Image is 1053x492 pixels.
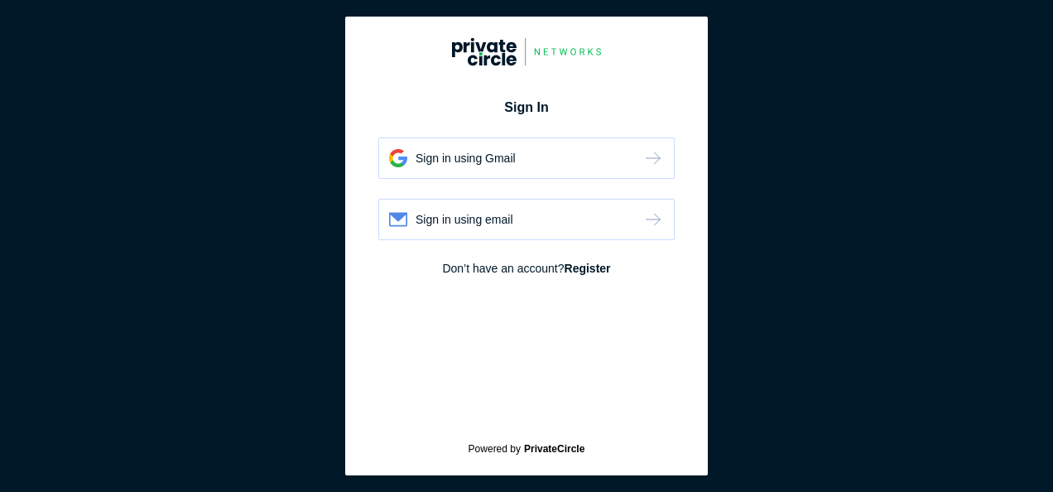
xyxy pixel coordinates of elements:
[565,262,611,275] strong: Register
[389,149,407,167] img: Google
[378,260,675,277] div: Don’t have an account?
[452,37,601,66] img: Google
[366,443,687,455] div: Powered by
[642,148,664,168] img: Google
[642,210,664,229] img: Google
[524,443,584,455] strong: PrivateCircle
[416,211,513,228] div: Sign in using email
[378,98,675,118] div: Sign In
[416,150,516,166] div: Sign in using Gmail
[389,212,407,227] img: Google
